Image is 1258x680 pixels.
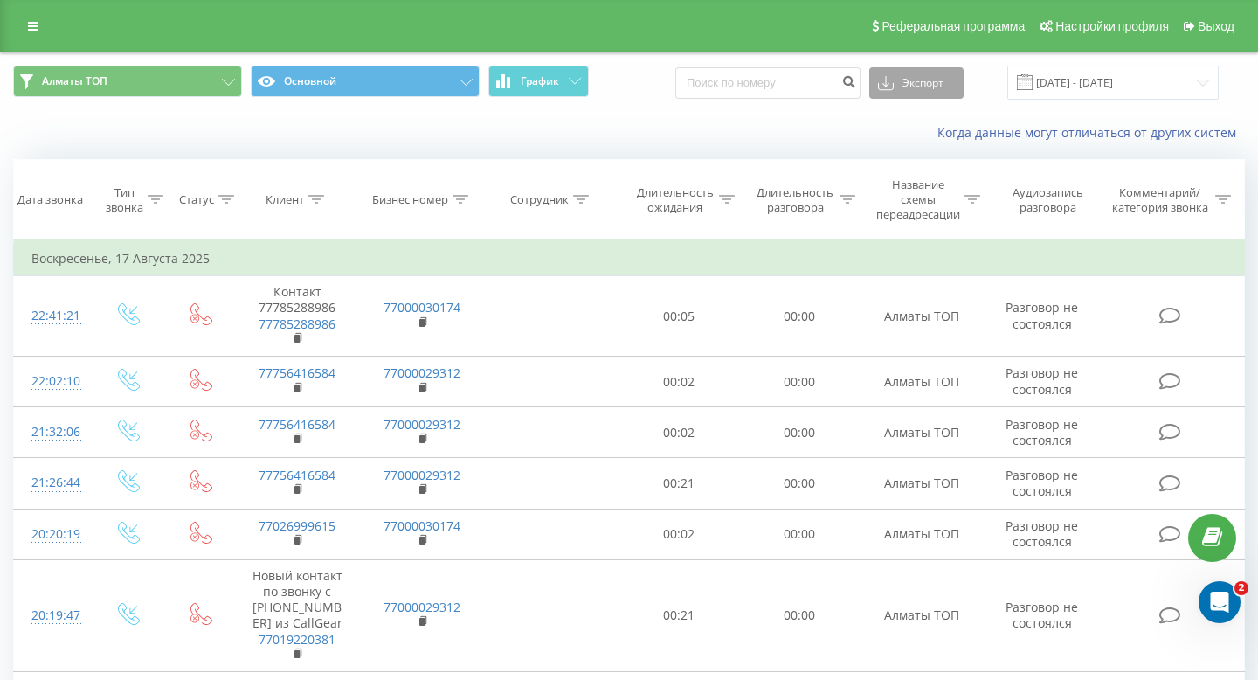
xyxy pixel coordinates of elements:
[619,276,740,357] td: 00:05
[259,364,335,381] a: 77756416584
[78,294,109,312] div: Yuliia
[860,559,985,671] td: Алматы ТОП
[78,277,270,291] span: Как прошел разговор с вами?
[384,416,460,433] a: 77000029312
[937,124,1245,141] a: Когда данные могут отличаться от других систем
[17,192,83,207] div: Дата звонка
[31,415,73,449] div: 21:32:06
[179,192,214,207] div: Статус
[235,276,360,357] td: Контакт 77785288986
[619,458,740,509] td: 00:21
[1006,364,1078,397] span: Разговор не состоялся
[31,517,73,552] div: 20:20:19
[635,185,715,215] div: Длительность ожидания
[116,480,232,550] button: Чат
[233,480,349,550] button: Помощь
[384,364,460,381] a: 77000029312
[251,66,480,97] button: Основной
[1006,299,1078,331] span: Разговор не состоялся
[30,524,87,536] span: Главная
[31,599,73,633] div: 20:19:47
[860,407,985,458] td: Алматы ТОП
[265,524,317,536] span: Помощь
[372,192,448,207] div: Бизнес номер
[259,316,335,332] a: 77785288986
[739,559,860,671] td: 00:00
[31,299,73,333] div: 22:41:21
[1006,599,1078,631] span: Разговор не состоялся
[31,466,73,500] div: 21:26:44
[259,631,335,648] a: 77019220381
[619,357,740,407] td: 00:02
[35,124,314,154] p: Привет! 👋
[266,192,304,207] div: Клиент
[17,336,332,420] div: Отправить сообщениеОбычно мы отвечаем в течение менее минуты
[1055,19,1169,33] span: Настройки профиля
[301,28,332,59] div: Закрыть
[235,559,360,671] td: Новый контакт по звонку с [PHONE_NUMBER] из CallGear
[619,559,740,671] td: 00:21
[31,364,73,399] div: 22:02:10
[259,416,335,433] a: 77756416584
[521,75,559,87] span: График
[18,261,331,326] div: Profile image for YuliiaКак прошел разговор с вами?Yuliia•6 ч назад
[488,66,589,97] button: График
[113,294,181,312] div: • 6 ч назад
[384,599,460,615] a: 77000029312
[14,241,1245,276] td: Воскресенье, 17 Августа 2025
[510,192,569,207] div: Сотрудник
[619,407,740,458] td: 00:02
[163,524,186,536] span: Чат
[36,350,292,369] div: Отправить сообщение
[881,19,1025,33] span: Реферальная программа
[1198,19,1234,33] span: Выход
[875,177,960,222] div: Название схемы переадресации
[1006,517,1078,550] span: Разговор не состоялся
[739,458,860,509] td: 00:00
[36,369,292,406] div: Обычно мы отвечаем в течение менее минуты
[739,276,860,357] td: 00:00
[36,250,314,268] div: Недавние сообщения
[36,446,159,464] span: Поиск по статьям
[384,517,460,534] a: 77000030174
[1006,416,1078,448] span: Разговор не состоялся
[860,276,985,357] td: Алматы ТОП
[220,28,255,63] img: Profile image for Ringostat
[384,467,460,483] a: 77000029312
[1109,185,1211,215] div: Комментарий/категория звонка
[253,28,288,63] img: Profile image for Oleksandr
[259,517,335,534] a: 77026999615
[259,467,335,483] a: 77756416584
[35,154,314,213] p: Чем мы можем помочь?
[755,185,835,215] div: Длительность разговора
[384,299,460,316] a: 77000030174
[13,66,242,97] button: Алматы ТОП
[739,357,860,407] td: 00:00
[739,509,860,559] td: 00:00
[106,185,143,215] div: Тип звонка
[1199,581,1241,623] iframe: Intercom live chat
[860,357,985,407] td: Алматы ТОП
[35,33,152,60] img: logo
[1006,467,1078,499] span: Разговор не состоялся
[860,509,985,559] td: Алматы ТОП
[860,458,985,509] td: Алматы ТОП
[36,276,71,311] img: Profile image for Yuliia
[1234,581,1248,595] span: 2
[619,509,740,559] td: 00:02
[739,407,860,458] td: 00:00
[17,235,332,327] div: Недавние сообщенияProfile image for YuliiaКак прошел разговор с вами?Yuliia•6 ч назад
[42,74,107,88] span: Алматы ТОП
[25,437,324,472] button: Поиск по статьям
[675,67,861,99] input: Поиск по номеру
[1000,185,1096,215] div: Аудиозапись разговора
[869,67,964,99] button: Экспорт
[187,28,222,63] img: Profile image for Yuliia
